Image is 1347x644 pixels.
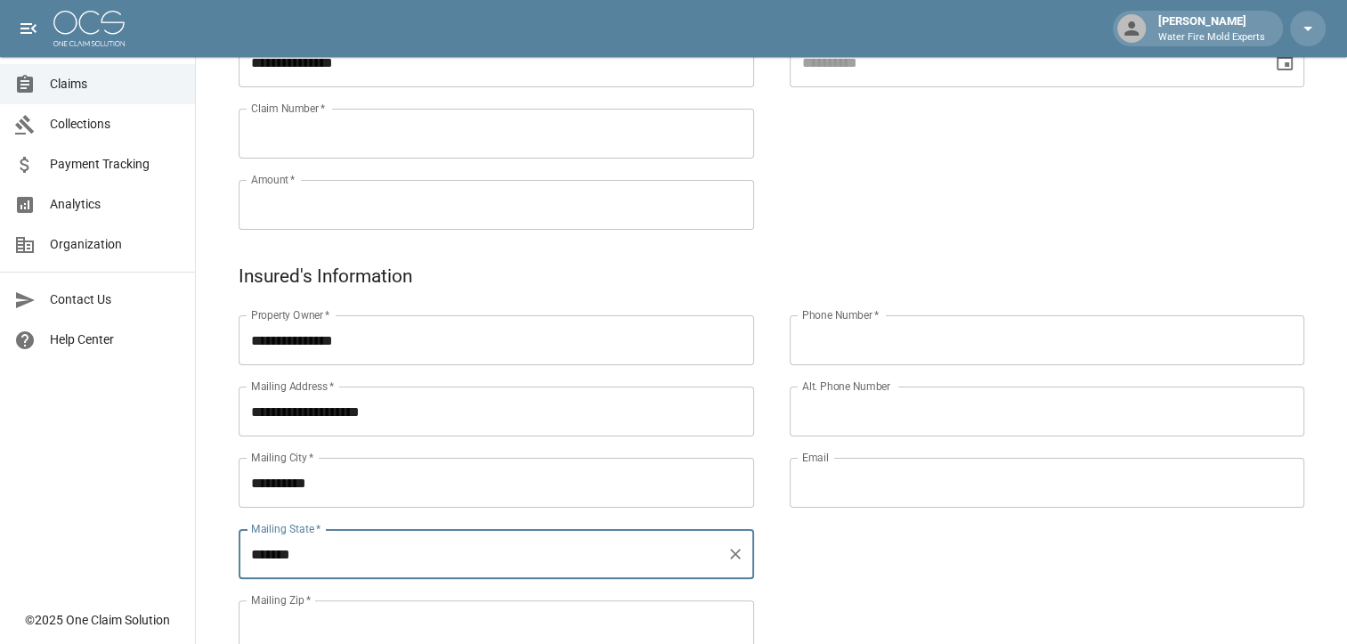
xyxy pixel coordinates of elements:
span: Help Center [50,330,181,349]
label: Mailing City [251,450,314,465]
img: ocs-logo-white-transparent.png [53,11,125,46]
button: open drawer [11,11,46,46]
span: Payment Tracking [50,155,181,174]
span: Organization [50,235,181,254]
label: Property Owner [251,307,330,322]
label: Amount [251,172,296,187]
span: Claims [50,75,181,94]
label: Alt. Phone Number [802,379,890,394]
label: Mailing Address [251,379,334,394]
label: Phone Number [802,307,879,322]
label: Mailing State [251,521,321,536]
p: Water Fire Mold Experts [1158,30,1265,45]
label: Mailing Zip [251,592,312,607]
span: Analytics [50,195,181,214]
label: Email [802,450,829,465]
button: Choose date [1267,45,1302,80]
div: [PERSON_NAME] [1151,12,1272,45]
label: Claim Number [251,101,325,116]
span: Contact Us [50,290,181,309]
button: Clear [723,542,748,567]
span: Collections [50,115,181,134]
div: © 2025 One Claim Solution [25,611,170,629]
